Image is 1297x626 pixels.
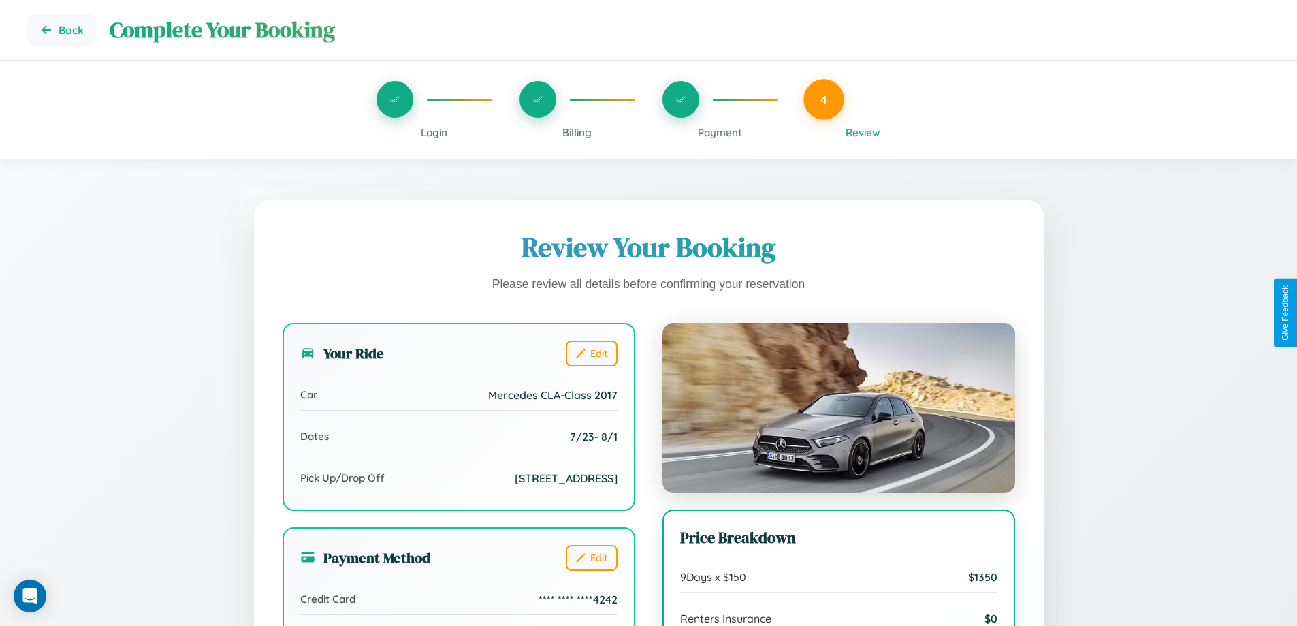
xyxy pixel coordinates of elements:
[300,471,385,484] span: Pick Up/Drop Off
[562,126,592,139] span: Billing
[300,388,317,401] span: Car
[680,527,997,548] h3: Price Breakdown
[1281,285,1290,341] div: Give Feedback
[515,471,618,485] span: [STREET_ADDRESS]
[27,14,96,46] button: Go back
[300,430,329,443] span: Dates
[968,570,997,584] span: $ 1350
[14,580,46,612] div: Open Intercom Messenger
[421,126,447,139] span: Login
[680,570,746,584] span: 9 Days x $ 150
[283,274,1015,296] p: Please review all details before confirming your reservation
[662,323,1015,493] img: Mercedes CLA-Class
[283,229,1015,266] h1: Review Your Booking
[300,548,430,567] h3: Payment Method
[566,341,618,366] button: Edit
[300,593,355,606] span: Credit Card
[570,430,618,443] span: 7 / 23 - 8 / 1
[680,612,771,625] span: Renters Insurance
[566,545,618,571] button: Edit
[820,92,827,107] span: 4
[984,612,997,625] span: $ 0
[846,126,880,139] span: Review
[300,343,384,363] h3: Your Ride
[488,388,618,402] span: Mercedes CLA-Class 2017
[698,126,742,139] span: Payment
[110,15,1270,45] h1: Complete Your Booking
